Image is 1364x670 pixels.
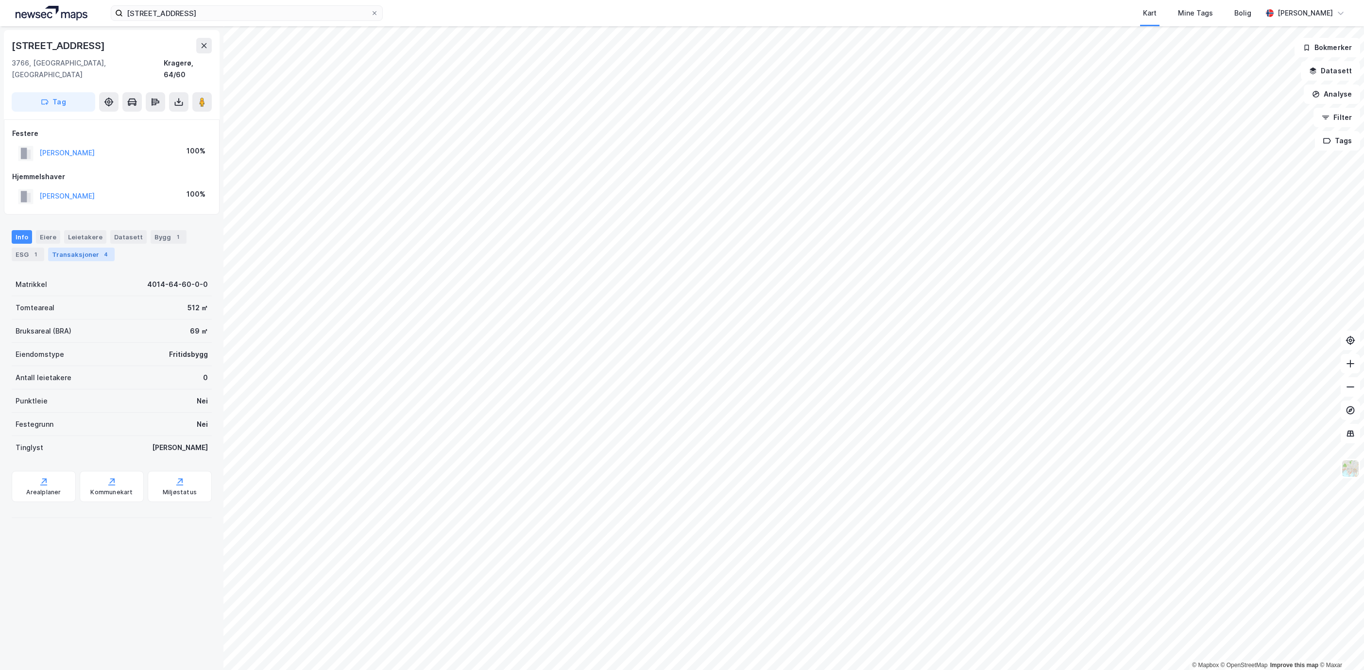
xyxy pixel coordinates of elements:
div: 4014-64-60-0-0 [147,279,208,290]
div: Nei [197,419,208,430]
div: Bruksareal (BRA) [16,325,71,337]
div: 100% [187,145,205,157]
button: Analyse [1304,84,1360,104]
div: [PERSON_NAME] [1278,7,1333,19]
div: 0 [203,372,208,384]
div: Transaksjoner [48,248,115,261]
div: 1 [173,232,183,242]
div: 512 ㎡ [188,302,208,314]
div: Info [12,230,32,244]
img: Z [1341,459,1360,478]
img: logo.a4113a55bc3d86da70a041830d287a7e.svg [16,6,87,20]
div: Hjemmelshaver [12,171,211,183]
iframe: Chat Widget [1315,623,1364,670]
div: Datasett [110,230,147,244]
div: 3766, [GEOGRAPHIC_DATA], [GEOGRAPHIC_DATA] [12,57,164,81]
div: Mine Tags [1178,7,1213,19]
div: Kragerø, 64/60 [164,57,212,81]
div: Festere [12,128,211,139]
a: Improve this map [1270,662,1318,669]
div: [STREET_ADDRESS] [12,38,107,53]
div: Antall leietakere [16,372,71,384]
div: Festegrunn [16,419,53,430]
button: Datasett [1301,61,1360,81]
div: Kart [1143,7,1157,19]
div: Tinglyst [16,442,43,453]
a: Mapbox [1192,662,1219,669]
div: ESG [12,248,44,261]
div: Nei [197,395,208,407]
div: Eiere [36,230,60,244]
div: 1 [31,250,40,259]
div: Tomteareal [16,302,54,314]
div: [PERSON_NAME] [152,442,208,453]
div: Miljøstatus [163,488,197,496]
a: OpenStreetMap [1221,662,1268,669]
div: Bygg [151,230,187,244]
button: Tag [12,92,95,112]
div: 4 [101,250,111,259]
div: Fritidsbygg [169,349,208,360]
div: Punktleie [16,395,48,407]
div: 100% [187,188,205,200]
div: 69 ㎡ [190,325,208,337]
div: Arealplaner [26,488,61,496]
div: Kontrollprogram for chat [1315,623,1364,670]
div: Eiendomstype [16,349,64,360]
input: Søk på adresse, matrikkel, gårdeiere, leietakere eller personer [123,6,371,20]
div: Matrikkel [16,279,47,290]
button: Filter [1313,108,1360,127]
button: Bokmerker [1295,38,1360,57]
button: Tags [1315,131,1360,151]
div: Bolig [1234,7,1251,19]
div: Kommunekart [90,488,133,496]
div: Leietakere [64,230,106,244]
